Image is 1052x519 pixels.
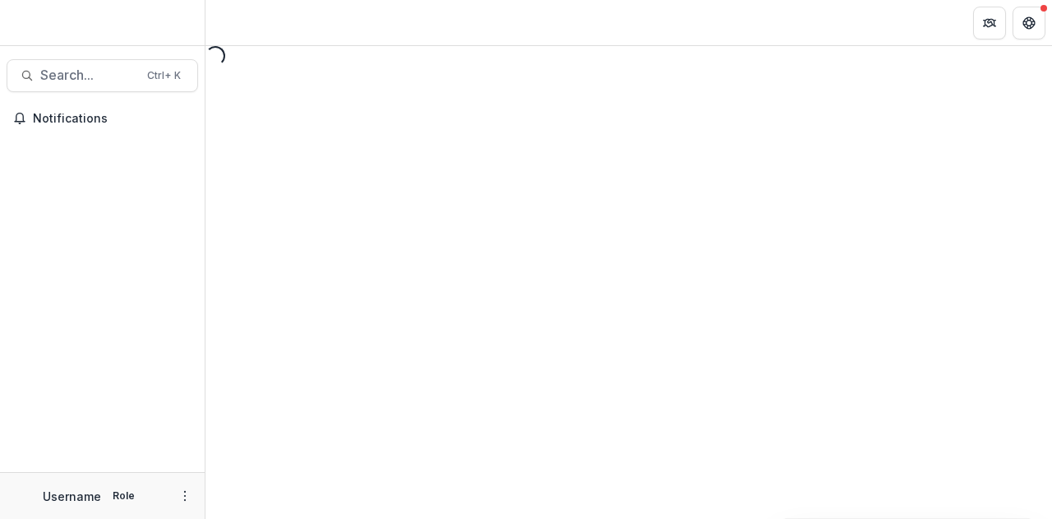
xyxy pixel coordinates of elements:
[7,105,198,132] button: Notifications
[43,488,101,505] p: Username
[108,489,140,503] p: Role
[175,486,195,506] button: More
[33,112,191,126] span: Notifications
[1013,7,1045,39] button: Get Help
[40,67,137,83] span: Search...
[7,59,198,92] button: Search...
[973,7,1006,39] button: Partners
[144,67,184,85] div: Ctrl + K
